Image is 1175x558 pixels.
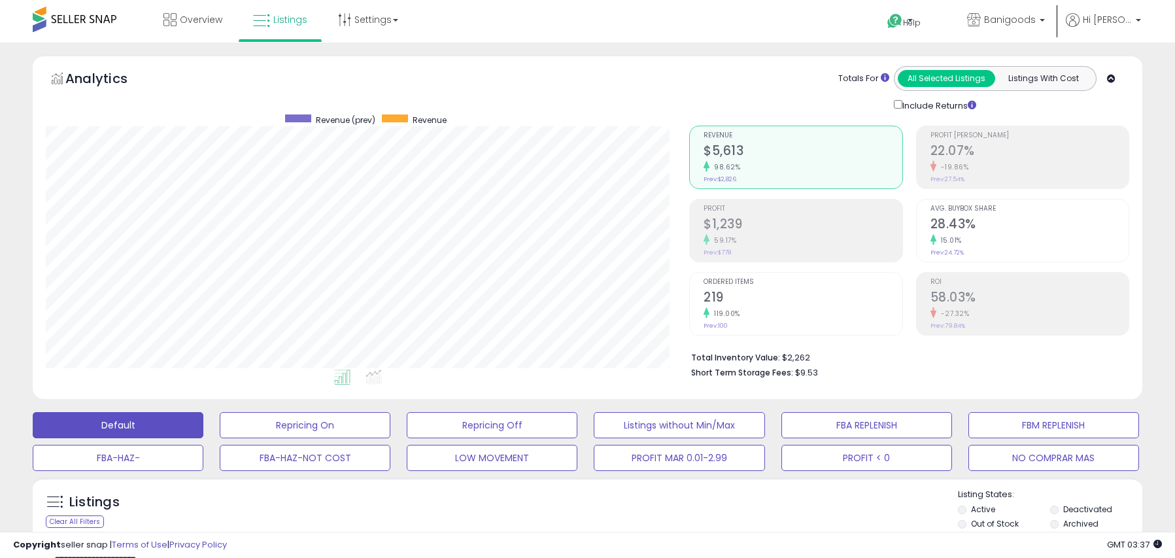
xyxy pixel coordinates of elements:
[781,412,952,438] button: FBA REPLENISH
[971,504,995,515] label: Active
[33,412,203,438] button: Default
[13,539,227,551] div: seller snap | |
[407,445,577,471] button: LOW MOVEMENT
[930,132,1129,139] span: Profit [PERSON_NAME]
[112,538,167,551] a: Terms of Use
[69,493,120,512] h5: Listings
[704,290,902,307] h2: 219
[968,412,1139,438] button: FBM REPLENISH
[903,17,921,28] span: Help
[930,205,1129,213] span: Avg. Buybox Share
[704,279,902,286] span: Ordered Items
[898,70,995,87] button: All Selected Listings
[936,309,970,319] small: -27.32%
[884,97,992,113] div: Include Returns
[316,114,375,126] span: Revenue (prev)
[169,538,227,551] a: Privacy Policy
[930,290,1129,307] h2: 58.03%
[594,412,764,438] button: Listings without Min/Max
[704,322,728,330] small: Prev: 100
[930,217,1129,234] h2: 28.43%
[220,445,390,471] button: FBA-HAZ-NOT COST
[930,322,965,330] small: Prev: 79.84%
[180,13,222,26] span: Overview
[984,13,1036,26] span: Banigoods
[413,114,447,126] span: Revenue
[220,412,390,438] button: Repricing On
[930,143,1129,161] h2: 22.07%
[46,515,104,528] div: Clear All Filters
[795,366,818,379] span: $9.53
[958,489,1142,501] p: Listing States:
[691,352,780,363] b: Total Inventory Value:
[781,445,952,471] button: PROFIT < 0
[930,279,1129,286] span: ROI
[704,143,902,161] h2: $5,613
[273,13,307,26] span: Listings
[65,69,153,91] h5: Analytics
[13,538,61,551] strong: Copyright
[930,249,964,256] small: Prev: 24.72%
[971,518,1019,529] label: Out of Stock
[936,235,962,245] small: 15.01%
[709,235,736,245] small: 59.17%
[33,445,203,471] button: FBA-HAZ-
[968,445,1139,471] button: NO COMPRAR MAS
[704,175,736,183] small: Prev: $2,826
[930,175,964,183] small: Prev: 27.54%
[704,132,902,139] span: Revenue
[407,412,577,438] button: Repricing Off
[704,217,902,234] h2: $1,239
[887,13,903,29] i: Get Help
[1063,504,1112,515] label: Deactivated
[1107,538,1162,551] span: 2025-08-16 03:37 GMT
[995,70,1092,87] button: Listings With Cost
[1063,518,1098,529] label: Archived
[691,349,1119,364] li: $2,262
[704,249,731,256] small: Prev: $778
[691,367,793,378] b: Short Term Storage Fees:
[1066,13,1141,43] a: Hi [PERSON_NAME]
[709,162,740,172] small: 98.62%
[936,162,969,172] small: -19.86%
[877,3,946,43] a: Help
[838,73,889,85] div: Totals For
[704,205,902,213] span: Profit
[1083,13,1132,26] span: Hi [PERSON_NAME]
[709,309,740,319] small: 119.00%
[594,445,764,471] button: PROFIT MAR 0.01-2.99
